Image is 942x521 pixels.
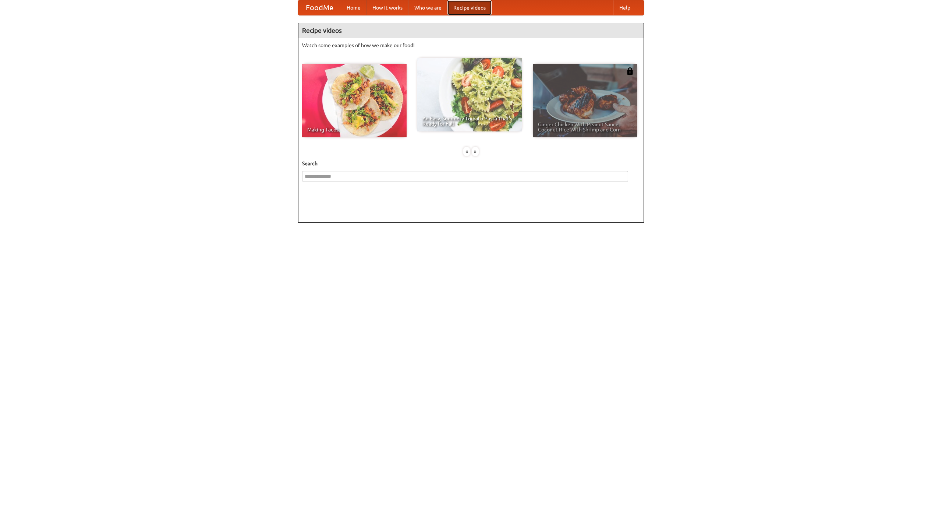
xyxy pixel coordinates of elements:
span: An Easy, Summery Tomato Pasta That's Ready for Fall [422,116,517,126]
a: An Easy, Summery Tomato Pasta That's Ready for Fall [417,58,522,131]
a: Making Tacos [302,64,407,137]
a: Help [613,0,636,15]
h4: Recipe videos [298,23,644,38]
span: Making Tacos [307,127,401,132]
a: Recipe videos [447,0,492,15]
a: Who we are [408,0,447,15]
a: Home [341,0,366,15]
div: « [463,147,470,156]
p: Watch some examples of how we make our food! [302,42,640,49]
img: 483408.png [626,67,634,75]
div: » [472,147,479,156]
a: FoodMe [298,0,341,15]
a: How it works [366,0,408,15]
h5: Search [302,160,640,167]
